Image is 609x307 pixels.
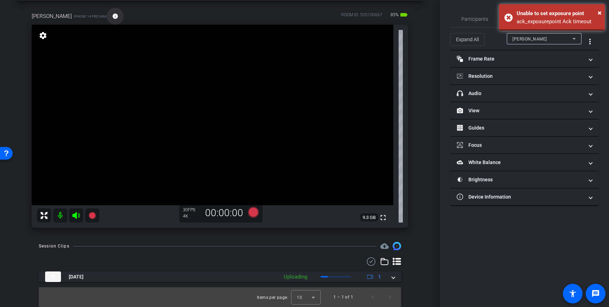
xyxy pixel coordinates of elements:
span: FPS [188,207,195,212]
mat-icon: message [591,289,600,298]
mat-expansion-panel-header: Focus [450,137,598,153]
button: Next page [381,289,398,306]
mat-panel-title: Brightness [457,176,584,183]
mat-icon: cloud_upload [380,242,389,250]
mat-expansion-panel-header: Device Information [450,188,598,205]
mat-icon: accessibility [568,289,577,298]
mat-panel-title: Guides [457,124,584,132]
span: iPhone 14 Pro Max [74,14,107,19]
div: 30 [183,207,201,213]
mat-icon: settings [38,31,48,40]
mat-panel-title: Focus [457,142,584,149]
div: Uploading [280,273,311,281]
div: Session Clips [39,243,69,250]
div: ack_exposurepoint Ack timeout [517,18,599,26]
mat-expansion-panel-header: Audio [450,85,598,102]
div: Items per page: [257,294,288,301]
button: Previous page [364,289,381,306]
mat-expansion-panel-header: Brightness [450,171,598,188]
mat-expansion-panel-header: Guides [450,119,598,136]
mat-expansion-panel-header: White Balance [450,154,598,171]
mat-panel-title: Resolution [457,73,584,80]
div: 4K [183,213,201,219]
mat-icon: more_vert [586,37,594,46]
mat-panel-title: White Balance [457,159,584,166]
mat-icon: fullscreen [379,213,387,222]
mat-panel-title: Frame Rate [457,55,584,63]
button: More Options for Adjustments Panel [582,33,598,50]
div: 00:00:00 [201,207,248,219]
span: [PERSON_NAME] [512,37,547,42]
mat-expansion-panel-header: View [450,102,598,119]
span: 9.3 GB [360,213,378,222]
span: Destinations for your clips [380,242,389,250]
mat-expansion-panel-header: thumb-nail[DATE]Uploading1 [39,271,401,282]
img: thumb-nail [45,271,61,282]
span: Participants [461,17,488,21]
mat-expansion-panel-header: Resolution [450,68,598,84]
span: [PERSON_NAME] [32,12,72,20]
mat-icon: battery_std [400,11,408,19]
span: × [598,8,602,17]
span: Expand All [456,33,479,46]
img: Session clips [393,242,401,250]
mat-panel-title: Audio [457,90,584,97]
span: 85% [389,9,400,20]
span: 1 [378,273,381,281]
div: Unable to set exposure point [517,10,599,18]
div: ROOM ID: 520100667 [341,12,382,22]
mat-icon: info [112,13,118,19]
mat-panel-title: View [457,107,584,114]
button: Close [598,7,602,18]
span: [DATE] [69,273,84,281]
mat-panel-title: Device Information [457,193,584,201]
mat-expansion-panel-header: Frame Rate [450,50,598,67]
div: 1 – 1 of 1 [333,294,353,301]
button: Expand All [450,33,485,46]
